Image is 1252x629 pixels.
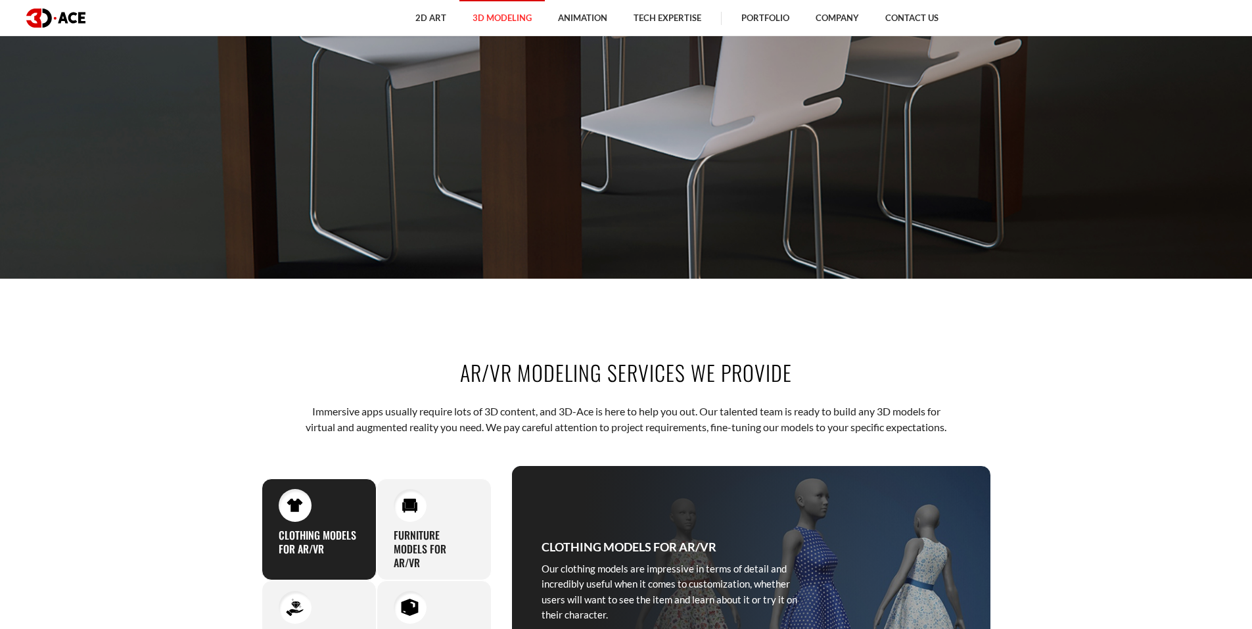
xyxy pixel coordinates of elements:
h3: Furniture models for AR/VR [394,528,475,569]
img: logo dark [26,9,85,28]
img: Clothing Models for AR/VR [286,497,304,515]
p: Immersive apps usually require lots of 3D content, and 3D-Ace is here to help you out. Our talent... [302,404,950,436]
p: Our clothing models are impressive in terms of detail and incredibly useful when it comes to cust... [542,561,811,623]
img: Furniture models for AR/VR [401,497,419,515]
img: Product modeling for AR/VR [401,598,419,616]
h2: AR/VR Modeling Services We Provide [262,358,991,387]
img: Asset models for AR/VR [286,598,304,616]
h3: Clothing Models for AR/VR [542,538,716,556]
h3: Clothing Models for AR/VR [279,528,359,556]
